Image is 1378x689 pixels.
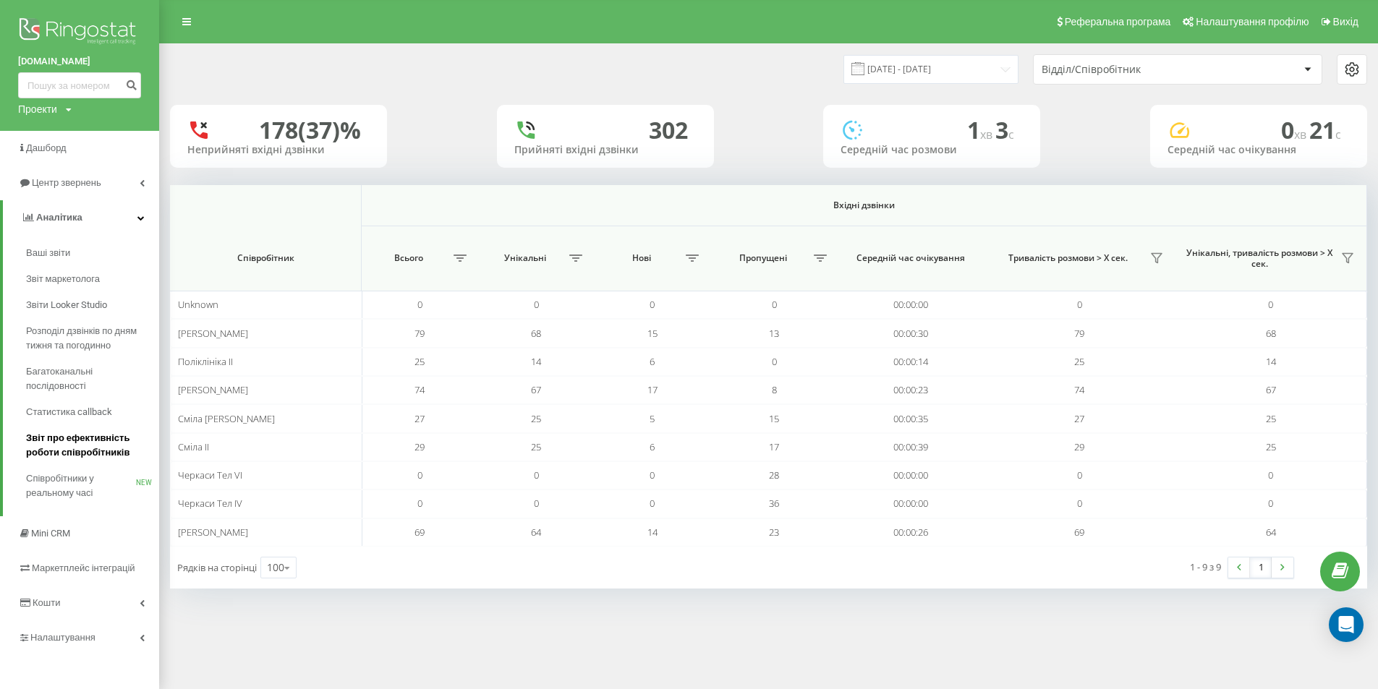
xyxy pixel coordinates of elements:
span: 29 [1074,440,1084,453]
span: 6 [650,440,655,453]
span: Налаштування профілю [1196,16,1309,27]
span: 0 [417,298,422,311]
a: Багатоканальні послідовності [26,359,159,399]
span: c [1335,127,1341,142]
span: 0 [772,298,777,311]
span: Unknown [178,298,218,311]
span: Черкаси Тел VІ [178,468,242,482]
td: 00:00:14 [838,348,984,376]
span: 0 [1268,468,1273,482]
span: 67 [531,383,541,396]
div: 302 [649,116,688,144]
span: 6 [650,355,655,368]
span: Поліклініка ІІ [178,355,233,368]
span: 0 [534,497,539,510]
span: 21 [1309,114,1341,145]
span: 29 [414,440,425,453]
span: 0 [1077,298,1082,311]
span: Середній час очікування [852,252,970,264]
span: [PERSON_NAME] [178,383,248,396]
span: Звіт про ефективність роботи співробітників [26,431,152,460]
span: 79 [414,327,425,340]
span: 25 [414,355,425,368]
span: хв [1294,127,1309,142]
span: 0 [417,497,422,510]
span: Пропущені [718,252,809,264]
span: 0 [1077,497,1082,510]
span: 0 [772,355,777,368]
span: 14 [531,355,541,368]
span: 17 [769,440,779,453]
span: 0 [534,468,539,482]
span: Тривалість розмови > Х сек. [991,252,1146,264]
span: 15 [647,327,658,340]
div: 178 (37)% [259,116,361,144]
input: Пошук за номером [18,72,141,98]
div: 1 - 9 з 9 [1190,560,1221,574]
span: Вихід [1333,16,1358,27]
span: 3 [995,114,1014,145]
span: 0 [650,298,655,311]
div: Середній час розмови [841,144,1023,156]
td: 00:00:23 [838,376,984,404]
span: Сміла [PERSON_NAME] [178,412,275,425]
span: 15 [769,412,779,425]
span: 17 [647,383,658,396]
a: Співробітники у реальному часіNEW [26,466,159,506]
span: Звіт маркетолога [26,272,100,286]
span: Багатоканальні послідовності [26,364,152,393]
div: Неприйняті вхідні дзвінки [187,144,370,156]
span: Звіти Looker Studio [26,298,107,312]
span: Mini CRM [31,528,70,539]
span: Центр звернень [32,177,101,188]
span: хв [980,127,995,142]
span: 0 [1077,468,1082,482]
span: 27 [1074,412,1084,425]
a: Звіти Looker Studio [26,292,159,318]
span: Всього [369,252,449,264]
span: 74 [1074,383,1084,396]
span: 0 [534,298,539,311]
td: 00:00:39 [838,433,984,461]
a: Звіт маркетолога [26,266,159,292]
span: 67 [1266,383,1276,396]
div: Середній час очікування [1168,144,1350,156]
span: 25 [1074,355,1084,368]
div: Open Intercom Messenger [1329,607,1364,642]
span: 68 [1266,327,1276,340]
span: 68 [531,327,541,340]
td: 00:00:00 [838,489,984,518]
span: 74 [414,383,425,396]
a: 1 [1250,557,1272,578]
span: 0 [650,468,655,482]
span: Дашборд [26,142,67,153]
span: Рядків на сторінці [177,561,257,574]
span: Сміла ІІ [178,440,209,453]
a: Статистика callback [26,399,159,425]
span: 14 [647,526,658,539]
span: Співробітник [186,252,345,264]
a: Ваші звіти [26,240,159,266]
span: Співробітники у реальному часі [26,471,136,500]
img: Ringostat logo [18,14,141,51]
span: 0 [1281,114,1309,145]
span: 64 [531,526,541,539]
span: 25 [531,412,541,425]
span: 36 [769,497,779,510]
span: Реферальна програма [1065,16,1171,27]
a: [DOMAIN_NAME] [18,54,141,69]
span: 69 [414,526,425,539]
span: Розподіл дзвінків по дням тижня та погодинно [26,324,152,353]
span: 69 [1074,526,1084,539]
span: 0 [650,497,655,510]
span: Кошти [33,597,60,608]
span: c [1008,127,1014,142]
span: 0 [1268,298,1273,311]
span: 1 [967,114,995,145]
span: Унікальні, тривалість розмови > Х сек. [1183,247,1337,270]
div: 100 [267,560,284,575]
span: 23 [769,526,779,539]
td: 00:00:35 [838,404,984,432]
span: 14 [1266,355,1276,368]
span: [PERSON_NAME] [178,526,248,539]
